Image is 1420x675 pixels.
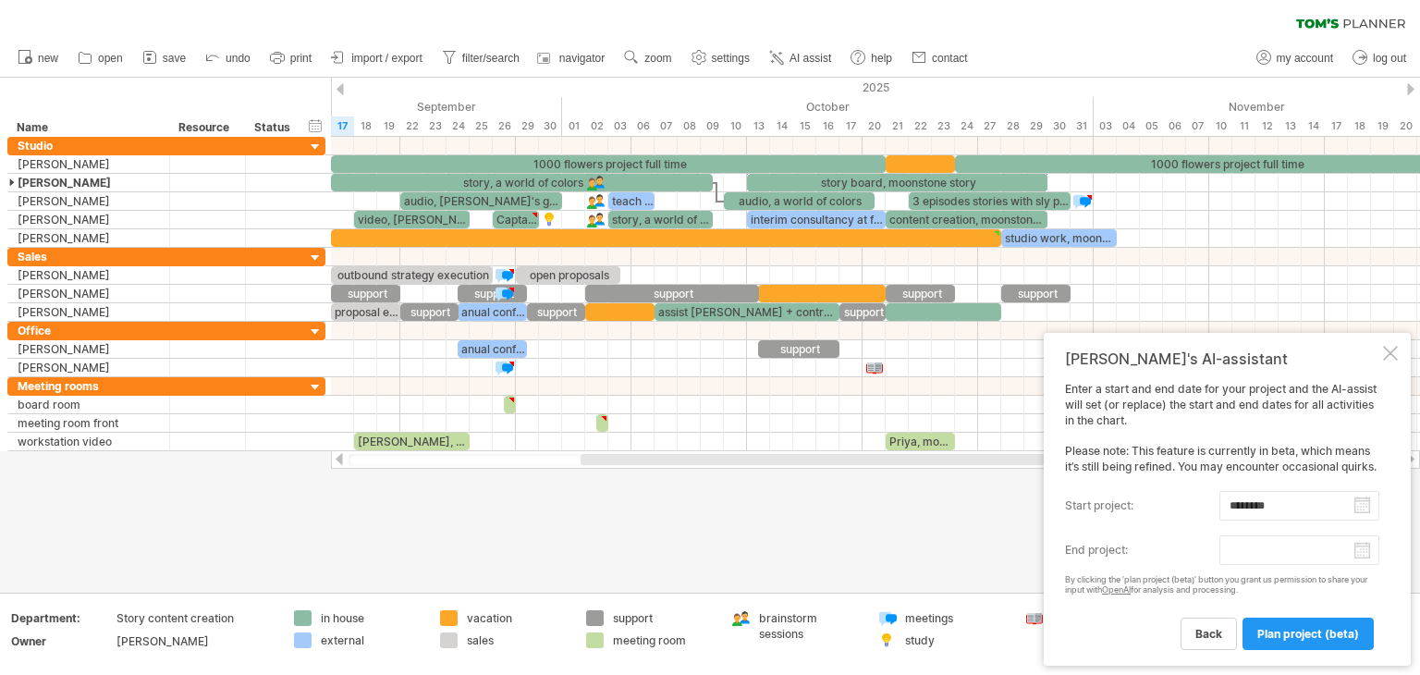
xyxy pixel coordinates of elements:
div: Friday, 7 November 2025 [1186,117,1209,136]
div: outbound strategy execution [331,266,493,284]
div: Wednesday, 17 September 2025 [331,117,354,136]
a: OpenAI [1102,584,1131,595]
div: Monday, 13 October 2025 [747,117,770,136]
a: filter/search [437,46,525,70]
a: new [13,46,64,70]
a: save [138,46,191,70]
div: in house [321,610,422,626]
div: Tuesday, 14 October 2025 [770,117,793,136]
div: Story content creation [116,610,272,626]
div: Wednesday, 19 November 2025 [1371,117,1394,136]
div: Thursday, 18 September 2025 [354,117,377,136]
div: Tuesday, 18 November 2025 [1348,117,1371,136]
span: new [38,52,58,65]
div: Captain [PERSON_NAME] [493,211,539,228]
div: Status [254,118,295,137]
div: Priya, moonstone project [886,433,955,450]
div: audio, [PERSON_NAME]'s garden [400,192,562,210]
div: story, a world of colors [608,211,713,228]
span: navigator [559,52,605,65]
div: studio work, moonstone project [1001,229,1117,247]
div: [PERSON_NAME] [18,155,160,173]
div: vacation [467,610,568,626]
div: story board, moonstone story [747,174,1047,191]
div: Department: [11,610,113,626]
span: print [290,52,312,65]
div: 3 episodes stories with sly podcast [909,192,1071,210]
div: support [886,285,955,302]
div: brainstorm sessions [759,610,860,642]
div: Thursday, 20 November 2025 [1394,117,1417,136]
a: navigator [534,46,610,70]
div: Wednesday, 24 September 2025 [447,117,470,136]
div: October 2025 [562,97,1094,117]
div: Friday, 26 September 2025 [493,117,516,136]
div: Monday, 3 November 2025 [1094,117,1117,136]
div: meeting room [613,632,714,648]
div: [PERSON_NAME]'s AI-assistant [1065,350,1379,368]
div: Tuesday, 23 September 2025 [423,117,447,136]
div: [PERSON_NAME] [116,633,272,649]
div: [PERSON_NAME] [18,303,160,321]
div: [PERSON_NAME] [18,192,160,210]
span: import / export [351,52,422,65]
div: Friday, 17 October 2025 [839,117,863,136]
div: Thursday, 9 October 2025 [701,117,724,136]
div: story, a world of colors [331,174,713,191]
div: [PERSON_NAME] [18,359,160,376]
span: help [871,52,892,65]
div: teach at [GEOGRAPHIC_DATA] [608,192,655,210]
a: plan project (beta) [1242,618,1374,650]
span: open [98,52,123,65]
div: Friday, 31 October 2025 [1071,117,1094,136]
div: Monday, 29 September 2025 [516,117,539,136]
div: Wednesday, 1 October 2025 [562,117,585,136]
a: open [73,46,129,70]
div: [PERSON_NAME] [18,229,160,247]
span: log out [1373,52,1406,65]
span: AI assist [790,52,831,65]
div: Meeting rooms [18,377,160,395]
div: assist [PERSON_NAME] + contract management of 1000 flowers project [655,303,839,321]
a: help [846,46,898,70]
div: Thursday, 13 November 2025 [1279,117,1302,136]
div: meeting room front [18,414,160,432]
div: Friday, 24 October 2025 [955,117,978,136]
span: contact [932,52,968,65]
label: start project: [1065,491,1219,521]
div: support [400,303,459,321]
div: Wednesday, 12 November 2025 [1255,117,1279,136]
div: open proposals [516,266,620,284]
a: contact [907,46,973,70]
div: 1000 flowers project full time [331,155,886,173]
div: content creation, moonstone campaign [886,211,1047,228]
a: zoom [619,46,677,70]
div: Wednesday, 5 November 2025 [1140,117,1163,136]
a: undo [201,46,256,70]
div: [PERSON_NAME] [18,174,160,191]
div: Friday, 14 November 2025 [1302,117,1325,136]
div: [PERSON_NAME] [18,285,160,302]
div: proposal explainer video's [331,303,400,321]
span: save [163,52,186,65]
div: audio, a world of colors [724,192,875,210]
span: my account [1277,52,1333,65]
div: Thursday, 25 September 2025 [470,117,493,136]
div: meetings [905,610,1006,626]
div: Monday, 22 September 2025 [400,117,423,136]
div: Tuesday, 7 October 2025 [655,117,678,136]
div: [PERSON_NAME] [18,340,160,358]
div: [PERSON_NAME] [18,266,160,284]
div: Tuesday, 4 November 2025 [1117,117,1140,136]
div: Thursday, 16 October 2025 [816,117,839,136]
div: anual conference creative agencies [GEOGRAPHIC_DATA] [458,340,527,358]
div: Monday, 27 October 2025 [978,117,1001,136]
span: plan project (beta) [1257,627,1359,641]
div: support [1001,285,1071,302]
div: Owner [11,633,113,649]
div: study [905,632,1006,648]
div: Wednesday, 8 October 2025 [678,117,701,136]
div: Wednesday, 22 October 2025 [909,117,932,136]
div: Sales [18,248,160,265]
div: Enter a start and end date for your project and the AI-assist will set (or replace) the start and... [1065,382,1379,649]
